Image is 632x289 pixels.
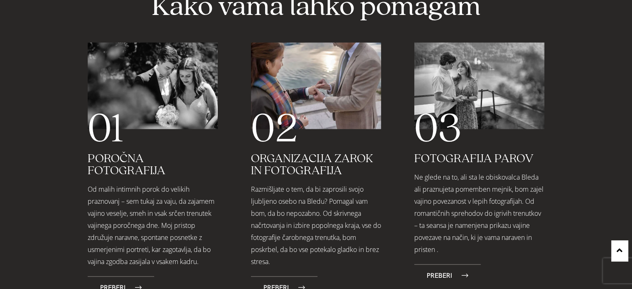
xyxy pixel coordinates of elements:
span: Preberi [427,272,452,279]
a: Preberi [414,264,481,287]
div: 03 [414,116,544,143]
div: 02 [251,116,381,143]
p: Ne glede na to, ali sta le obiskovalca Bleda ali praznujeta pomemben mejnik, bom zajel vajino pov... [414,171,544,256]
a: Fotografija parov [414,153,534,165]
p: Od malih intimnih porok do velikih praznovanj – sem tukaj za vaju, da zajamem vajino veselje, sme... [88,183,218,268]
a: Poročna fotografija [88,153,165,177]
div: 01 [88,116,218,143]
p: Razmišljate o tem, da bi zaprosili svojo ljubljeno osebo na Bledu? Pomagal vam bom, da bo nepozab... [251,183,381,268]
a: Organizacija zarok in fotografija [251,153,373,177]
